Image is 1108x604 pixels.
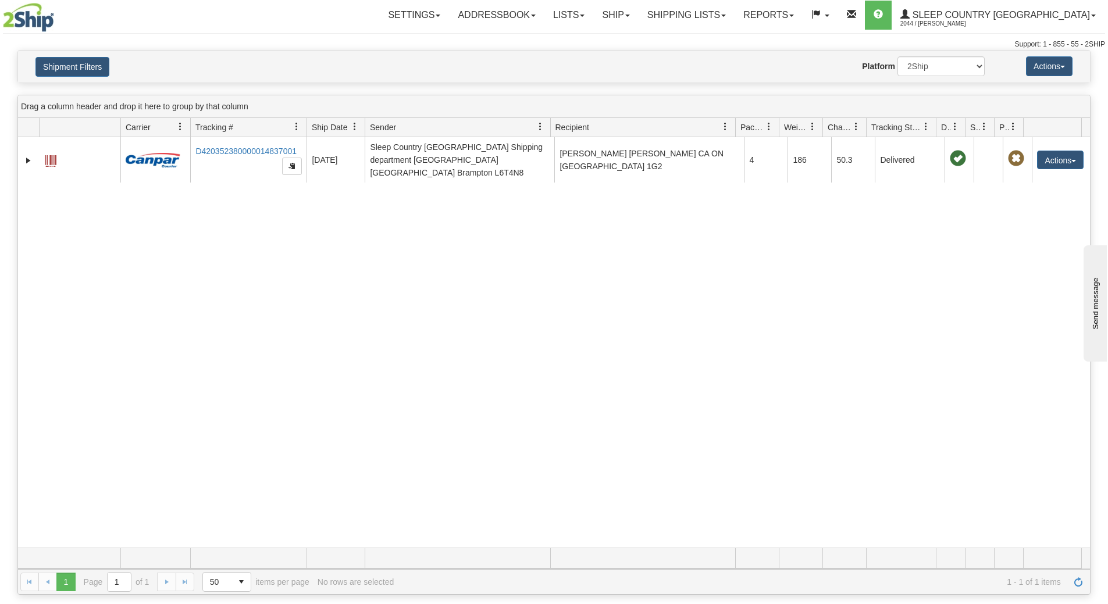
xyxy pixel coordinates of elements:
img: 14 - Canpar [126,153,180,167]
a: Delivery Status filter column settings [945,117,965,137]
span: Carrier [126,121,151,133]
a: Recipient filter column settings [715,117,735,137]
a: Addressbook [449,1,544,30]
td: Sleep Country [GEOGRAPHIC_DATA] Shipping department [GEOGRAPHIC_DATA] [GEOGRAPHIC_DATA] Brampton ... [365,137,554,183]
button: Actions [1026,56,1073,76]
td: 50.3 [831,137,875,183]
button: Shipment Filters [35,57,109,77]
input: Page 1 [108,573,131,591]
a: Shipping lists [639,1,735,30]
a: Pickup Status filter column settings [1003,117,1023,137]
span: Delivery Status [941,121,951,133]
iframe: chat widget [1081,242,1107,361]
span: select [232,573,251,591]
span: Tracking # [195,121,233,133]
td: 4 [744,137,788,183]
span: items per page [202,572,309,592]
span: Pickup Status [999,121,1009,133]
a: Shipment Issues filter column settings [974,117,994,137]
span: Weight [784,121,808,133]
span: Pickup Not Assigned [1008,151,1024,167]
td: [DATE] [307,137,365,183]
a: Refresh [1069,573,1088,591]
a: D420352380000014837001 [195,146,297,156]
div: No rows are selected [318,577,394,587]
span: Recipient [555,121,589,133]
span: Ship Date [312,121,347,133]
span: Charge [828,121,852,133]
a: Tracking Status filter column settings [916,117,936,137]
span: Page sizes drop down [202,572,251,592]
div: Support: 1 - 855 - 55 - 2SHIP [3,40,1105,49]
a: Expand [23,155,34,166]
td: 186 [788,137,831,183]
a: Charge filter column settings [846,117,866,137]
span: Sender [370,121,396,133]
img: logo2044.jpg [3,3,54,32]
a: Settings [379,1,449,30]
td: [PERSON_NAME] [PERSON_NAME] CA ON [GEOGRAPHIC_DATA] 1G2 [554,137,744,183]
a: Label [45,150,56,169]
button: Copy to clipboard [282,158,302,175]
td: Delivered [875,137,945,183]
div: Send message [9,10,108,19]
div: grid grouping header [18,95,1090,118]
span: Tracking Status [871,121,922,133]
a: Weight filter column settings [803,117,822,137]
a: Tracking # filter column settings [287,117,307,137]
a: Sleep Country [GEOGRAPHIC_DATA] 2044 / [PERSON_NAME] [892,1,1105,30]
a: Reports [735,1,803,30]
span: 1 - 1 of 1 items [402,577,1061,587]
span: Page of 1 [84,572,149,592]
button: Actions [1037,151,1084,169]
a: Lists [544,1,593,30]
span: On time [950,151,966,167]
span: 50 [210,576,225,588]
span: 2044 / [PERSON_NAME] [900,18,988,30]
span: Shipment Issues [970,121,980,133]
a: Ship Date filter column settings [345,117,365,137]
a: Packages filter column settings [759,117,779,137]
span: Sleep Country [GEOGRAPHIC_DATA] [910,10,1090,20]
span: Packages [740,121,765,133]
label: Platform [862,60,895,72]
a: Carrier filter column settings [170,117,190,137]
a: Ship [593,1,638,30]
span: Page 1 [56,573,75,591]
a: Sender filter column settings [530,117,550,137]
